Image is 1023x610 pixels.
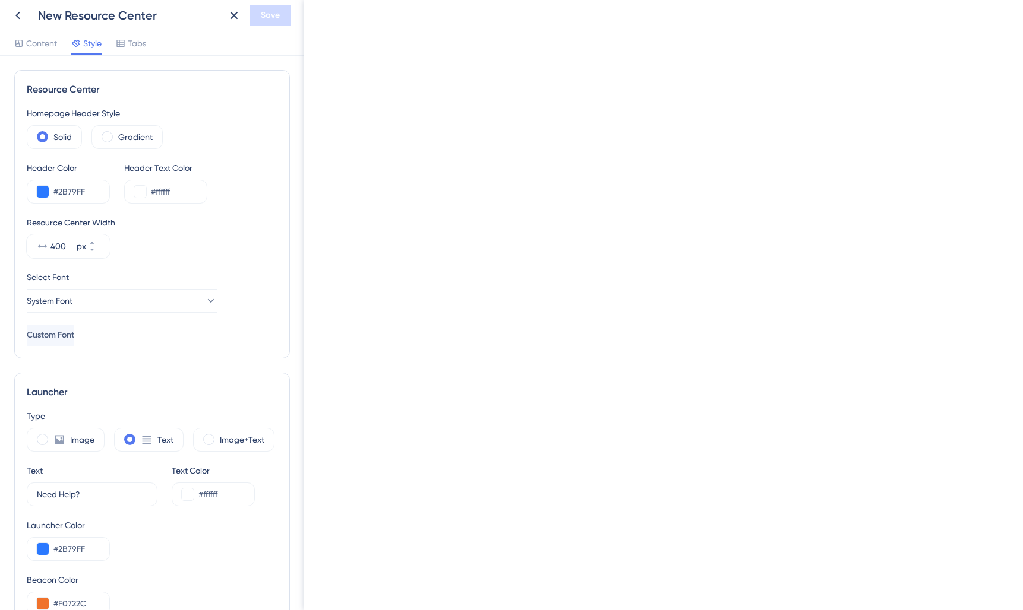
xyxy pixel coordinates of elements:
[27,215,277,230] div: Resource Center Width
[172,463,255,478] div: Text Color
[37,488,147,501] input: Get Started
[77,239,86,253] div: px
[27,289,217,313] button: System Font
[128,36,146,50] span: Tabs
[89,234,110,246] button: px
[50,239,74,253] input: px
[27,409,277,423] div: Type
[27,463,43,478] div: Text
[261,8,280,23] span: Save
[27,82,277,97] div: Resource Center
[27,328,74,342] span: Custom Font
[27,294,72,308] span: System Font
[26,36,57,50] span: Content
[118,130,153,144] label: Gradient
[27,518,110,532] div: Launcher Color
[220,433,264,447] label: Image+Text
[124,161,207,175] div: Header Text Color
[250,5,291,26] button: Save
[27,385,277,399] div: Launcher
[27,573,277,587] div: Beacon Color
[27,161,110,175] div: Header Color
[83,36,102,50] span: Style
[27,325,74,346] button: Custom Font
[53,130,72,144] label: Solid
[38,7,219,24] div: New Resource Center
[89,246,110,258] button: px
[27,270,277,284] div: Select Font
[70,433,94,447] label: Image
[157,433,173,447] label: Text
[27,106,277,120] div: Homepage Header Style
